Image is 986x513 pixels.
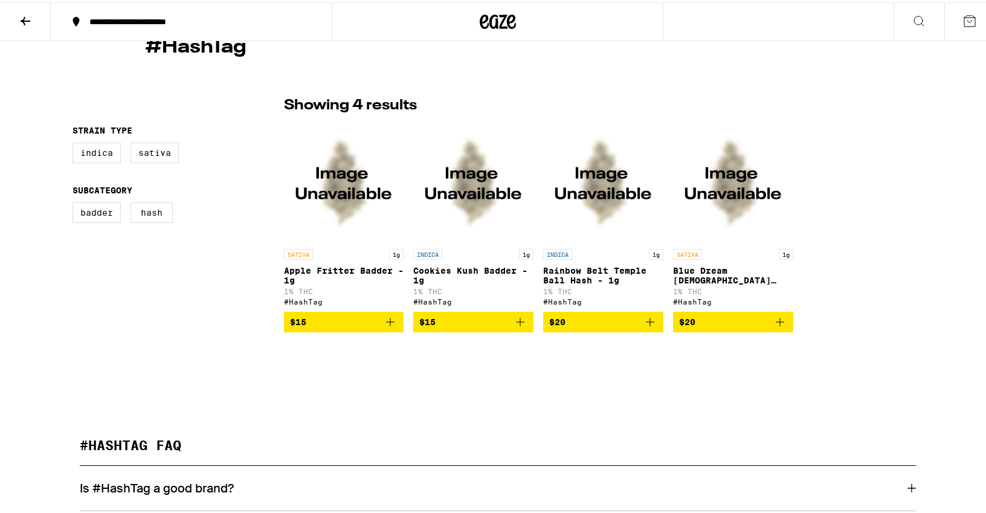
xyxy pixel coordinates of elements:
button: Add to bag [284,309,404,330]
p: Cookies Kush Badder - 1g [413,263,533,283]
img: #HashTag - Cookies Kush Badder - 1g [413,120,533,240]
p: 1g [519,247,533,257]
p: 1% THC [543,285,663,293]
h4: #HashTag [145,35,851,54]
span: $20 [679,315,695,324]
button: Add to bag [673,309,793,330]
a: Open page for Blue Dream Temple Ball Hash - 1g from #HashTag [673,120,793,309]
label: Badder [72,200,121,221]
legend: Strain Type [72,123,132,133]
div: #HashTag [673,295,793,303]
div: #HashTag [284,295,404,303]
p: 1g [779,247,793,257]
a: Open page for Rainbow Belt Temple Ball Hash - 1g from #HashTag [543,120,663,309]
img: #HashTag - Rainbow Belt Temple Ball Hash - 1g [543,120,663,240]
p: 1g [649,247,663,257]
h2: #HASHTAG FAQ [80,437,916,463]
p: 1g [389,247,404,257]
label: Indica [72,140,121,161]
span: $15 [419,315,436,324]
a: Open page for Cookies Kush Badder - 1g from #HashTag [413,120,533,309]
span: $20 [549,315,565,324]
p: 1% THC [413,285,533,293]
h3: Is #HashTag a good brand? [80,478,234,494]
label: Sativa [130,140,179,161]
p: 1% THC [284,285,404,293]
p: Rainbow Belt Temple Ball Hash - 1g [543,263,663,283]
p: INDICA [413,247,442,257]
p: Apple Fritter Badder - 1g [284,263,404,283]
a: Open page for Apple Fritter Badder - 1g from #HashTag [284,120,404,309]
button: Add to bag [543,309,663,330]
img: #HashTag - Apple Fritter Badder - 1g [284,120,404,240]
div: #HashTag [543,295,663,303]
div: #HashTag [413,295,533,303]
img: #HashTag - Blue Dream Temple Ball Hash - 1g [673,120,793,240]
span: Hi. Need any help? [7,8,87,18]
legend: Subcategory [72,183,132,193]
span: $15 [290,315,306,324]
label: Hash [130,200,173,221]
p: SATIVA [673,247,702,257]
p: INDICA [543,247,572,257]
button: Add to bag [413,309,533,330]
p: SATIVA [284,247,313,257]
p: Showing 4 results [284,93,417,114]
p: 1% THC [673,285,793,293]
p: Blue Dream [DEMOGRAPHIC_DATA] Ball Hash - 1g [673,263,793,283]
